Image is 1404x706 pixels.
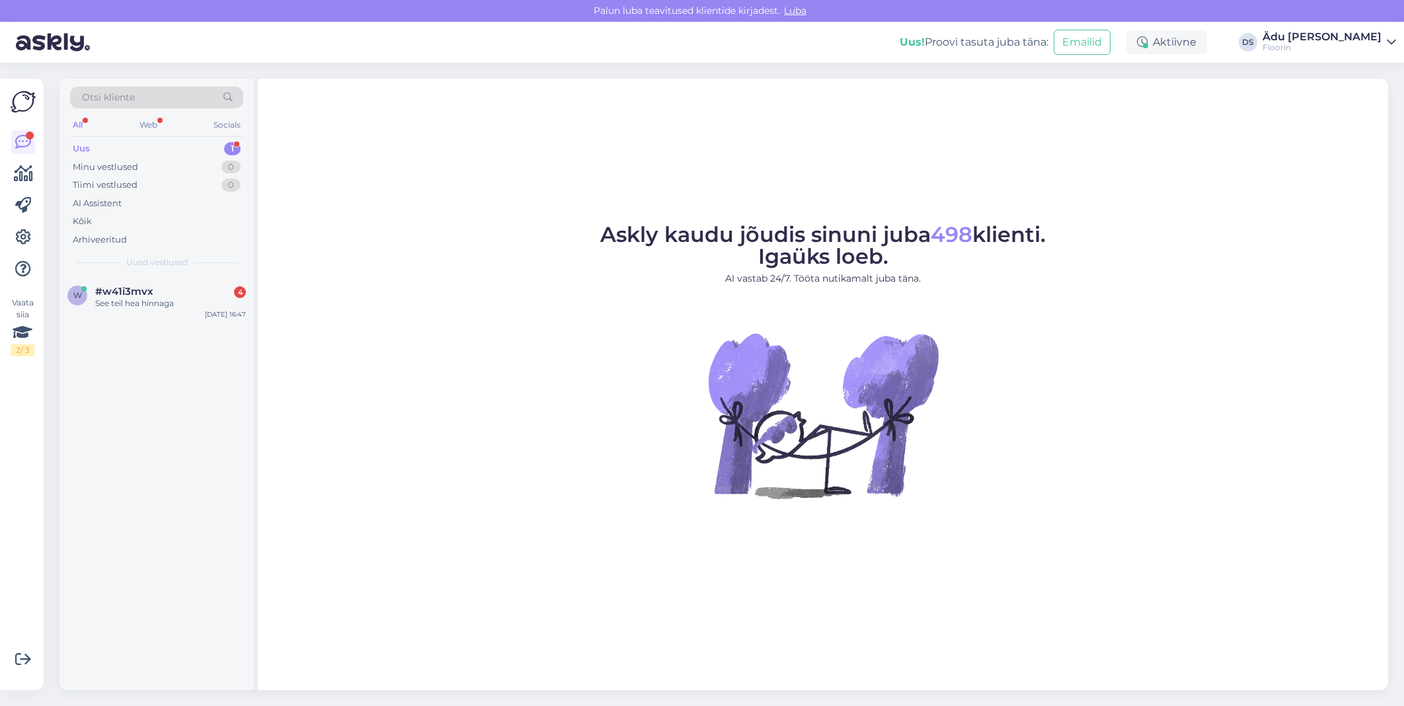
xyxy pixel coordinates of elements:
[1263,32,1382,42] div: Ädu [PERSON_NAME]
[73,178,137,192] div: Tiimi vestlused
[221,161,241,174] div: 0
[126,256,188,268] span: Uued vestlused
[73,161,138,174] div: Minu vestlused
[1239,33,1257,52] div: DS
[1263,42,1382,53] div: Floorin
[73,290,82,300] span: w
[224,142,241,155] div: 1
[931,221,972,247] span: 498
[1054,30,1111,55] button: Emailid
[1126,30,1207,54] div: Aktiivne
[600,272,1046,286] p: AI vastab 24/7. Tööta nutikamalt juba täna.
[95,286,153,297] span: #w41i3mvx
[11,297,34,356] div: Vaata siia
[95,297,246,309] div: See teil hea hinnaga
[780,5,810,17] span: Luba
[234,286,246,298] div: 4
[73,233,127,247] div: Arhiveeritud
[600,221,1046,269] span: Askly kaudu jõudis sinuni juba klienti. Igaüks loeb.
[1263,32,1396,53] a: Ädu [PERSON_NAME]Floorin
[82,91,135,104] span: Otsi kliente
[73,215,92,228] div: Kõik
[211,116,243,134] div: Socials
[900,36,925,48] b: Uus!
[205,309,246,319] div: [DATE] 16:47
[73,142,90,155] div: Uus
[73,197,122,210] div: AI Assistent
[70,116,85,134] div: All
[221,178,241,192] div: 0
[704,296,942,534] img: No Chat active
[11,89,36,114] img: Askly Logo
[900,34,1048,50] div: Proovi tasuta juba täna:
[11,344,34,356] div: 2 / 3
[137,116,160,134] div: Web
